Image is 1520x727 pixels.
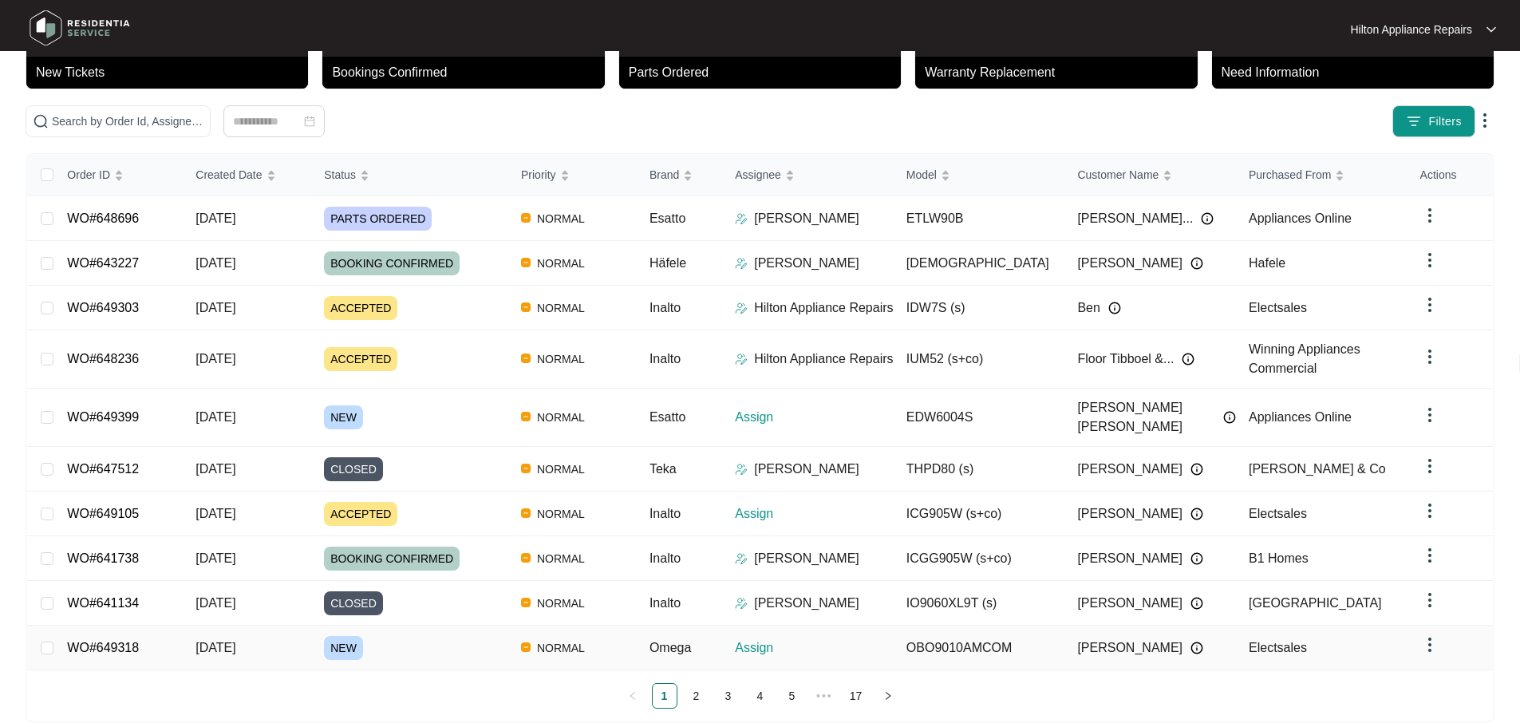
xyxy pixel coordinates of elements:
[735,408,894,427] p: Assign
[844,684,868,708] a: 17
[531,504,591,524] span: NORMAL
[748,684,772,708] a: 4
[894,581,1065,626] td: IO9060XL9T (s)
[311,154,508,196] th: Status
[531,594,591,613] span: NORMAL
[1077,460,1182,479] span: [PERSON_NAME]
[735,166,781,184] span: Assignee
[1420,591,1439,610] img: dropdown arrow
[324,591,383,615] span: CLOSED
[649,410,685,424] span: Esatto
[1420,546,1439,565] img: dropdown arrow
[195,596,235,610] span: [DATE]
[521,166,556,184] span: Priority
[1190,463,1203,476] img: Info icon
[1077,209,1193,228] span: [PERSON_NAME]...
[894,330,1065,389] td: IUM52 (s+co)
[67,256,139,270] a: WO#643227
[1077,398,1215,437] span: [PERSON_NAME] [PERSON_NAME]
[735,552,748,565] img: Assigner Icon
[195,301,235,314] span: [DATE]
[780,683,805,709] li: 5
[1190,552,1203,565] img: Info icon
[1475,111,1494,130] img: dropdown arrow
[1077,350,1174,369] span: Floor Tibboel &...
[324,457,383,481] span: CLOSED
[67,507,139,520] a: WO#649105
[195,352,235,365] span: [DATE]
[324,405,363,429] span: NEW
[521,258,531,267] img: Vercel Logo
[1064,154,1236,196] th: Customer Name
[1190,508,1203,520] img: Info icon
[894,241,1065,286] td: [DEMOGRAPHIC_DATA]
[894,286,1065,330] td: IDW7S (s)
[649,256,686,270] span: Häfele
[521,412,531,421] img: Vercel Logo
[649,211,685,225] span: Esatto
[649,462,677,476] span: Teka
[1420,635,1439,654] img: dropdown arrow
[1420,347,1439,366] img: dropdown arrow
[1190,642,1203,654] img: Info icon
[1249,211,1352,225] span: Appliances Online
[67,641,139,654] a: WO#649318
[629,63,901,82] p: Parts Ordered
[67,301,139,314] a: WO#649303
[754,549,859,568] p: [PERSON_NAME]
[508,154,637,196] th: Priority
[531,254,591,273] span: NORMAL
[1420,295,1439,314] img: dropdown arrow
[67,462,139,476] a: WO#647512
[735,638,894,658] p: Assign
[1420,456,1439,476] img: dropdown arrow
[24,4,136,52] img: residentia service logo
[875,683,901,709] button: right
[195,507,235,520] span: [DATE]
[894,154,1065,196] th: Model
[67,352,139,365] a: WO#648236
[324,251,460,275] span: BOOKING CONFIRMED
[531,638,591,658] span: NORMAL
[67,596,139,610] a: WO#641134
[684,683,709,709] li: 2
[735,504,894,524] p: Assign
[1077,298,1100,318] span: Ben
[531,298,591,318] span: NORMAL
[324,347,397,371] span: ACCEPTED
[36,63,308,82] p: New Tickets
[195,641,235,654] span: [DATE]
[894,447,1065,492] td: THPD80 (s)
[54,154,183,196] th: Order ID
[637,154,722,196] th: Brand
[1201,212,1214,225] img: Info icon
[754,298,893,318] p: Hilton Appliance Repairs
[1249,596,1382,610] span: [GEOGRAPHIC_DATA]
[1407,154,1493,196] th: Actions
[195,211,235,225] span: [DATE]
[1249,256,1285,270] span: Hafele
[67,410,139,424] a: WO#649399
[1077,504,1182,524] span: [PERSON_NAME]
[531,209,591,228] span: NORMAL
[521,508,531,518] img: Vercel Logo
[1077,166,1159,184] span: Customer Name
[521,213,531,223] img: Vercel Logo
[754,460,859,479] p: [PERSON_NAME]
[735,597,748,610] img: Assigner Icon
[735,463,748,476] img: Assigner Icon
[1077,254,1182,273] span: [PERSON_NAME]
[195,410,235,424] span: [DATE]
[531,460,591,479] span: NORMAL
[195,462,235,476] span: [DATE]
[1190,257,1203,270] img: Info icon
[1236,154,1407,196] th: Purchased From
[649,551,681,565] span: Inalto
[717,684,740,708] a: 3
[324,296,397,320] span: ACCEPTED
[649,507,681,520] span: Inalto
[531,350,591,369] span: NORMAL
[1249,551,1309,565] span: B1 Homes
[754,254,859,273] p: [PERSON_NAME]
[1108,302,1121,314] img: Info icon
